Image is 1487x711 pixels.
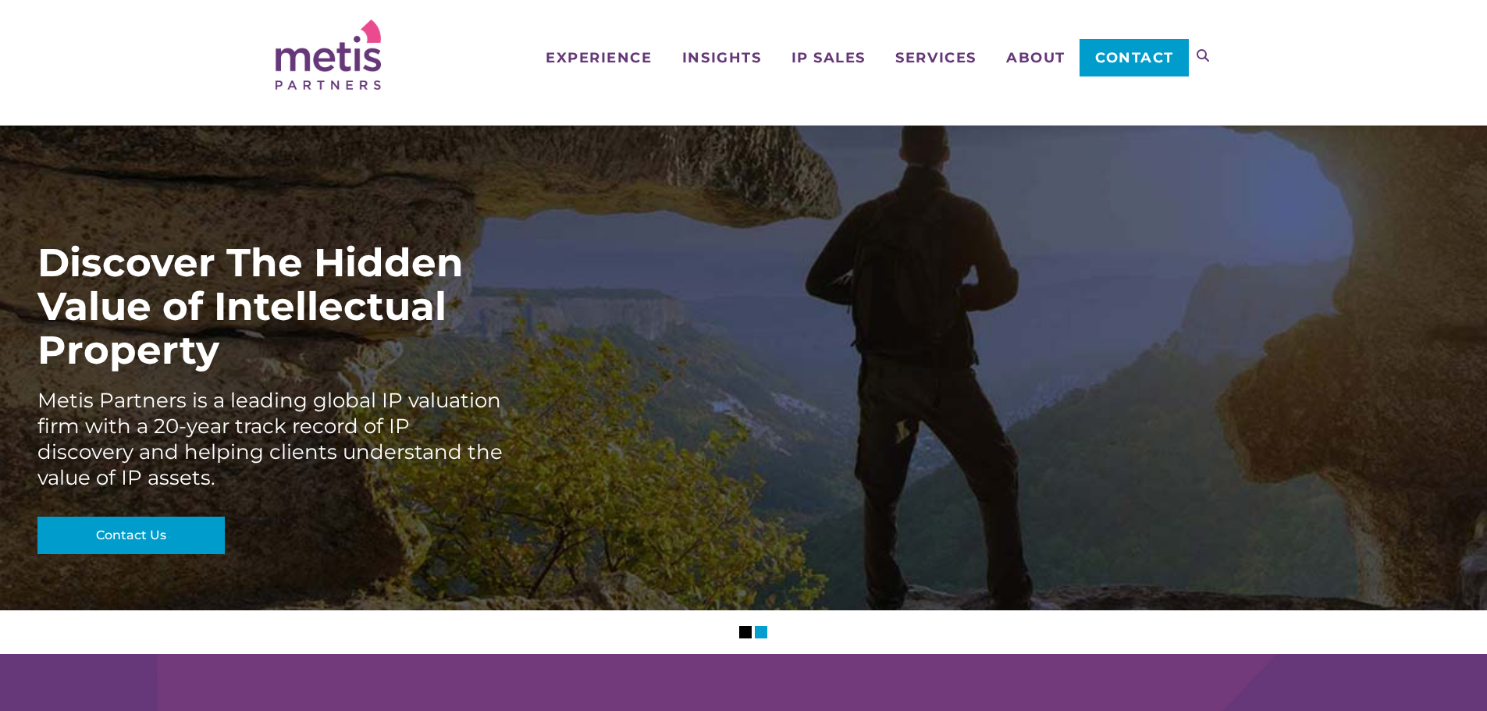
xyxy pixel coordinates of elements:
[37,241,506,372] div: Discover The Hidden Value of Intellectual Property
[37,388,506,491] div: Metis Partners is a leading global IP valuation firm with a 20-year track record of IP discovery ...
[37,517,225,554] a: Contact Us
[1080,39,1188,76] a: Contact
[792,51,866,65] span: IP Sales
[276,20,381,90] img: Metis Partners
[1006,51,1065,65] span: About
[546,51,652,65] span: Experience
[739,626,752,638] li: Slider Page 1
[755,626,767,638] li: Slider Page 2
[1095,51,1174,65] span: Contact
[895,51,976,65] span: Services
[682,51,761,65] span: Insights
